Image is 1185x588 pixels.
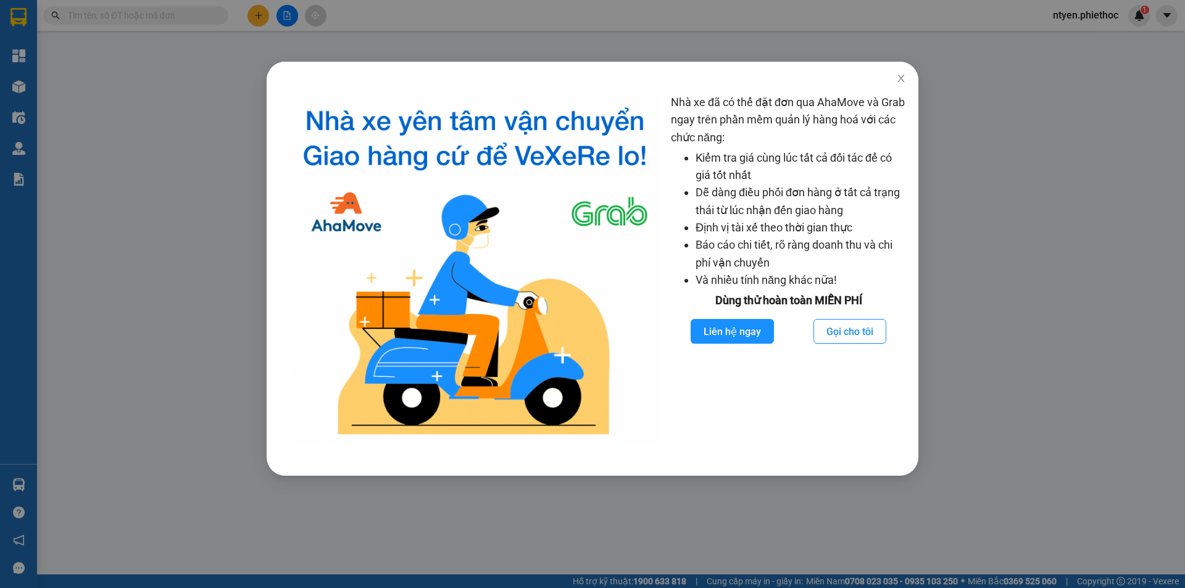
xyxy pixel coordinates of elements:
[896,73,906,83] span: close
[671,292,906,309] div: Dùng thử hoàn toàn MIỄN PHÍ
[704,324,761,339] span: Liên hệ ngay
[671,94,906,445] div: Nhà xe đã có thể đặt đơn qua AhaMove và Grab ngay trên phần mềm quản lý hàng hoá với các chức năng:
[691,319,774,344] button: Liên hệ ngay
[696,271,906,289] li: Và nhiều tính năng khác nữa!
[813,319,886,344] button: Gọi cho tôi
[696,236,906,271] li: Báo cáo chi tiết, rõ ràng doanh thu và chi phí vận chuyển
[884,62,918,96] button: Close
[826,324,873,339] span: Gọi cho tôi
[696,219,906,236] li: Định vị tài xế theo thời gian thực
[696,149,906,184] li: Kiểm tra giá cùng lúc tất cả đối tác để có giá tốt nhất
[289,94,661,445] img: logo
[696,184,906,219] li: Dễ dàng điều phối đơn hàng ở tất cả trạng thái từ lúc nhận đến giao hàng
